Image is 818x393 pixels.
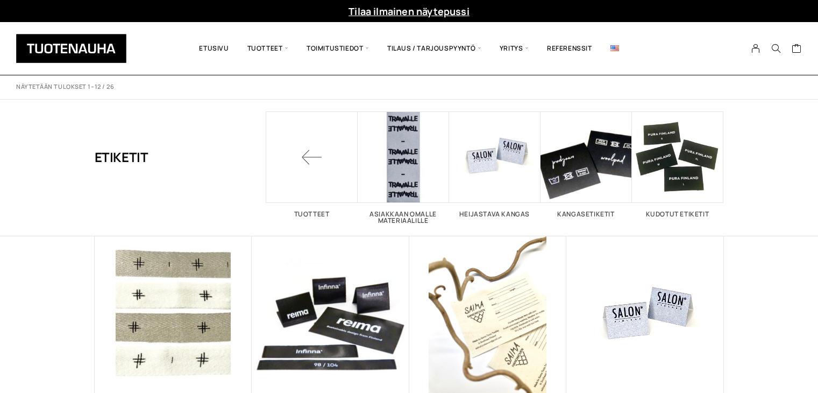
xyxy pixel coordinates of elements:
a: Referenssit [538,30,601,67]
img: English [610,45,619,51]
a: Visit product category Heijastava kangas [449,111,540,217]
span: Tuotteet [238,30,297,67]
button: Search [766,44,786,53]
a: Cart [792,43,802,56]
h2: Asiakkaan omalle materiaalille [358,211,449,224]
a: My Account [745,44,766,53]
a: Visit product category Kangasetiketit [540,111,632,217]
h2: Kangasetiketit [540,211,632,217]
img: Tuotenauha Oy [16,34,126,63]
a: Visit product category Asiakkaan omalle materiaalille [358,111,449,224]
h2: Kudotut etiketit [632,211,723,217]
p: Näytetään tulokset 1–12 / 26 [16,83,114,91]
a: Tilaa ilmainen näytepussi [348,5,470,18]
span: Yritys [490,30,538,67]
span: Tilaus / Tarjouspyyntö [378,30,490,67]
a: Visit product category Kudotut etiketit [632,111,723,217]
a: Tuotteet [266,111,358,217]
a: Etusivu [190,30,238,67]
span: Toimitustiedot [297,30,378,67]
h2: Tuotteet [266,211,358,217]
h2: Heijastava kangas [449,211,540,217]
h1: Etiketit [95,111,148,203]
